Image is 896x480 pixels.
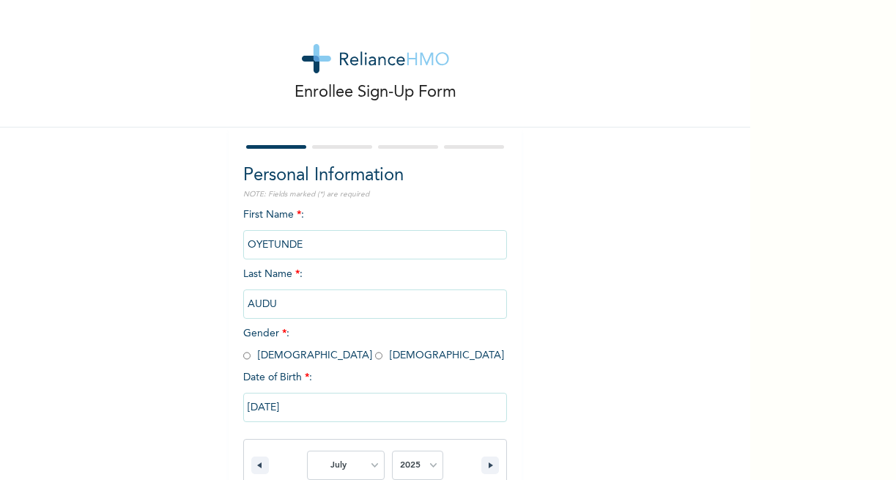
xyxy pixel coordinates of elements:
[243,269,507,309] span: Last Name :
[243,230,507,259] input: Enter your first name
[295,81,456,105] p: Enrollee Sign-Up Form
[243,163,507,189] h2: Personal Information
[302,44,449,73] img: logo
[243,393,507,422] input: DD-MM-YYYY
[243,328,504,361] span: Gender : [DEMOGRAPHIC_DATA] [DEMOGRAPHIC_DATA]
[243,289,507,319] input: Enter your last name
[243,370,312,385] span: Date of Birth :
[243,210,507,250] span: First Name :
[243,189,507,200] p: NOTE: Fields marked (*) are required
